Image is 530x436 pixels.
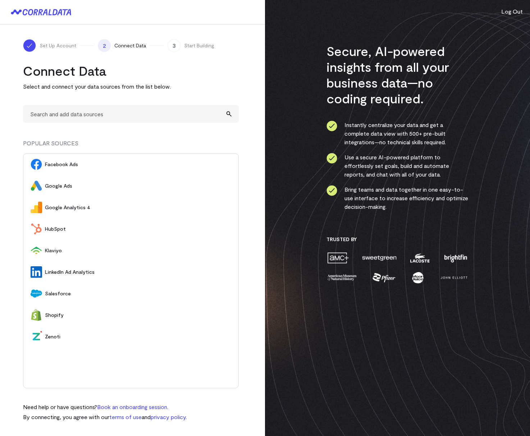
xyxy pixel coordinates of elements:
[45,333,231,340] span: Zenoti
[326,153,469,179] li: Use a secure AI-powered platform to effortlessly set goals, build and automate reports, and chat ...
[23,139,239,153] div: POPULAR SOURCES
[45,247,231,254] span: Klaviyo
[45,311,231,319] span: Shopify
[31,202,42,213] img: Google Analytics 4
[31,223,42,235] img: HubSpot
[409,252,430,264] img: lacoste-7a6b0538.png
[326,43,469,106] h3: Secure, AI-powered insights from all your business data—no coding required.
[40,42,76,49] span: Set Up Account
[31,180,42,192] img: Google Ads
[31,331,42,342] img: Zenoti
[109,413,142,420] a: terms of use
[31,309,42,321] img: Shopify
[23,105,239,123] input: Search and add data sources
[326,185,337,196] img: ico-check-circle-4b19435c.svg
[411,271,425,284] img: moon-juice-c312e729.png
[326,121,337,131] img: ico-check-circle-4b19435c.svg
[326,121,469,146] li: Instantly centralize your data and get a complete data view with 500+ pre-built integrations—no t...
[443,252,469,264] img: brightfin-a251e171.png
[45,204,231,211] span: Google Analytics 4
[151,413,187,420] a: privacy policy.
[97,403,168,410] a: Book an onboarding session.
[31,288,42,299] img: Salesforce
[326,252,349,264] img: amc-0b11a8f1.png
[23,82,239,91] p: Select and connect your data sources from the list below.
[501,7,523,16] button: Log Out
[31,159,42,170] img: Facebook Ads
[326,153,337,164] img: ico-check-circle-4b19435c.svg
[168,39,181,52] span: 3
[184,42,214,49] span: Start Building
[31,245,42,256] img: Klaviyo
[45,290,231,297] span: Salesforce
[26,42,33,49] img: ico-check-white-5ff98cb1.svg
[45,182,231,189] span: Google Ads
[23,403,187,411] p: Need help or have questions?
[31,266,42,278] img: LinkedIn Ad Analytics
[439,271,469,284] img: john-elliott-25751c40.png
[326,236,469,243] h3: Trusted By
[361,252,397,264] img: sweetgreen-1d1fb32c.png
[372,271,397,284] img: pfizer-e137f5fc.png
[23,63,239,79] h2: Connect Data
[326,185,469,211] li: Bring teams and data together in one easy-to-use interface to increase efficiency and optimize de...
[114,42,146,49] span: Connect Data
[45,268,231,276] span: LinkedIn Ad Analytics
[98,39,111,52] span: 2
[326,271,357,284] img: amnh-5afada46.png
[23,413,187,421] p: By connecting, you agree with our and
[45,161,231,168] span: Facebook Ads
[45,225,231,233] span: HubSpot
